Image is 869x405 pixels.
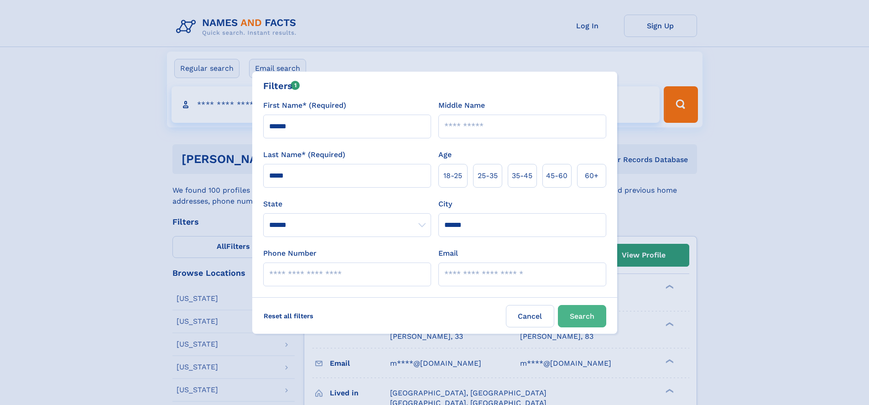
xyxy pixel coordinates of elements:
span: 18‑25 [443,170,462,181]
label: Reset all filters [258,305,319,327]
label: Email [438,248,458,259]
span: 25‑35 [478,170,498,181]
label: First Name* (Required) [263,100,346,111]
label: Middle Name [438,100,485,111]
label: Last Name* (Required) [263,149,345,160]
span: 60+ [585,170,598,181]
label: City [438,199,452,210]
label: Cancel [506,305,554,327]
button: Search [558,305,606,327]
label: State [263,199,431,210]
span: 35‑45 [512,170,532,181]
div: Filters [263,79,300,93]
span: 45‑60 [546,170,567,181]
label: Phone Number [263,248,317,259]
label: Age [438,149,452,160]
